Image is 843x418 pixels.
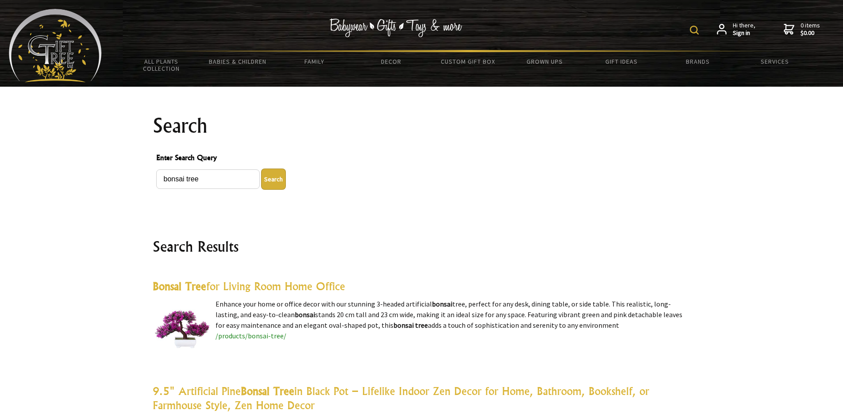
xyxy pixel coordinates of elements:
a: 0 items$0.00 [784,22,820,37]
span: Enter Search Query [156,152,687,165]
img: product search [690,26,699,35]
highlight: Bonsai Tree [153,280,206,293]
h1: Search [153,115,691,136]
highlight: bonsai [295,310,315,319]
highlight: bonsai tree [393,321,428,330]
img: Babyware - Gifts - Toys and more... [9,9,102,82]
a: Gift Ideas [583,52,659,71]
a: Babies & Children [200,52,276,71]
highlight: Bonsai Tree [241,384,294,398]
a: Brands [660,52,736,71]
button: Enter Search Query [261,169,286,190]
h2: Search Results [153,236,691,257]
a: /products/bonsai-tree/ [216,331,286,340]
input: Enter Search Query [156,169,260,189]
a: Custom Gift Box [430,52,506,71]
strong: $0.00 [801,29,820,37]
img: Babywear - Gifts - Toys & more [330,19,462,37]
span: 0 items [801,21,820,37]
a: Bonsai Treefor Living Room Home Office [153,280,345,293]
a: Grown Ups [506,52,583,71]
img: Bonsai Tree for Living Room Home Office [153,299,211,357]
a: Decor [353,52,429,71]
a: Family [276,52,353,71]
strong: Sign in [733,29,755,37]
highlight: bonsai [432,299,452,308]
a: 9.5" Artificial PineBonsai Treein Black Pot – Lifelike Indoor Zen Decor for Home, Bathroom, Books... [153,384,649,412]
a: All Plants Collection [123,52,200,78]
a: Hi there,Sign in [717,22,755,37]
span: Hi there, [733,22,755,37]
a: Services [736,52,813,71]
